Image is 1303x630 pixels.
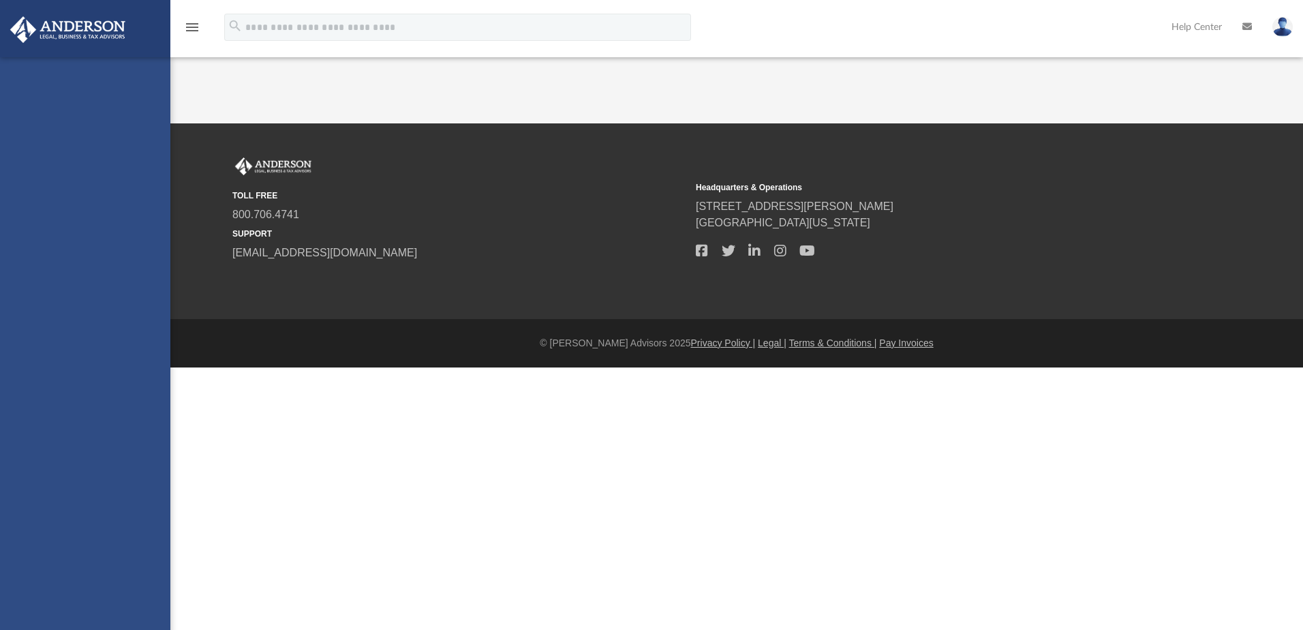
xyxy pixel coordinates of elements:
i: menu [184,19,200,35]
a: menu [184,26,200,35]
a: [GEOGRAPHIC_DATA][US_STATE] [696,217,870,228]
a: 800.706.4741 [232,209,299,220]
i: search [228,18,243,33]
a: Legal | [758,337,786,348]
a: Pay Invoices [879,337,933,348]
img: User Pic [1272,17,1293,37]
a: [EMAIL_ADDRESS][DOMAIN_NAME] [232,247,417,258]
small: SUPPORT [232,228,686,240]
img: Anderson Advisors Platinum Portal [232,157,314,175]
img: Anderson Advisors Platinum Portal [6,16,129,43]
div: © [PERSON_NAME] Advisors 2025 [170,336,1303,350]
a: Privacy Policy | [691,337,756,348]
small: TOLL FREE [232,190,686,202]
small: Headquarters & Operations [696,181,1150,194]
a: [STREET_ADDRESS][PERSON_NAME] [696,200,893,212]
a: Terms & Conditions | [789,337,877,348]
